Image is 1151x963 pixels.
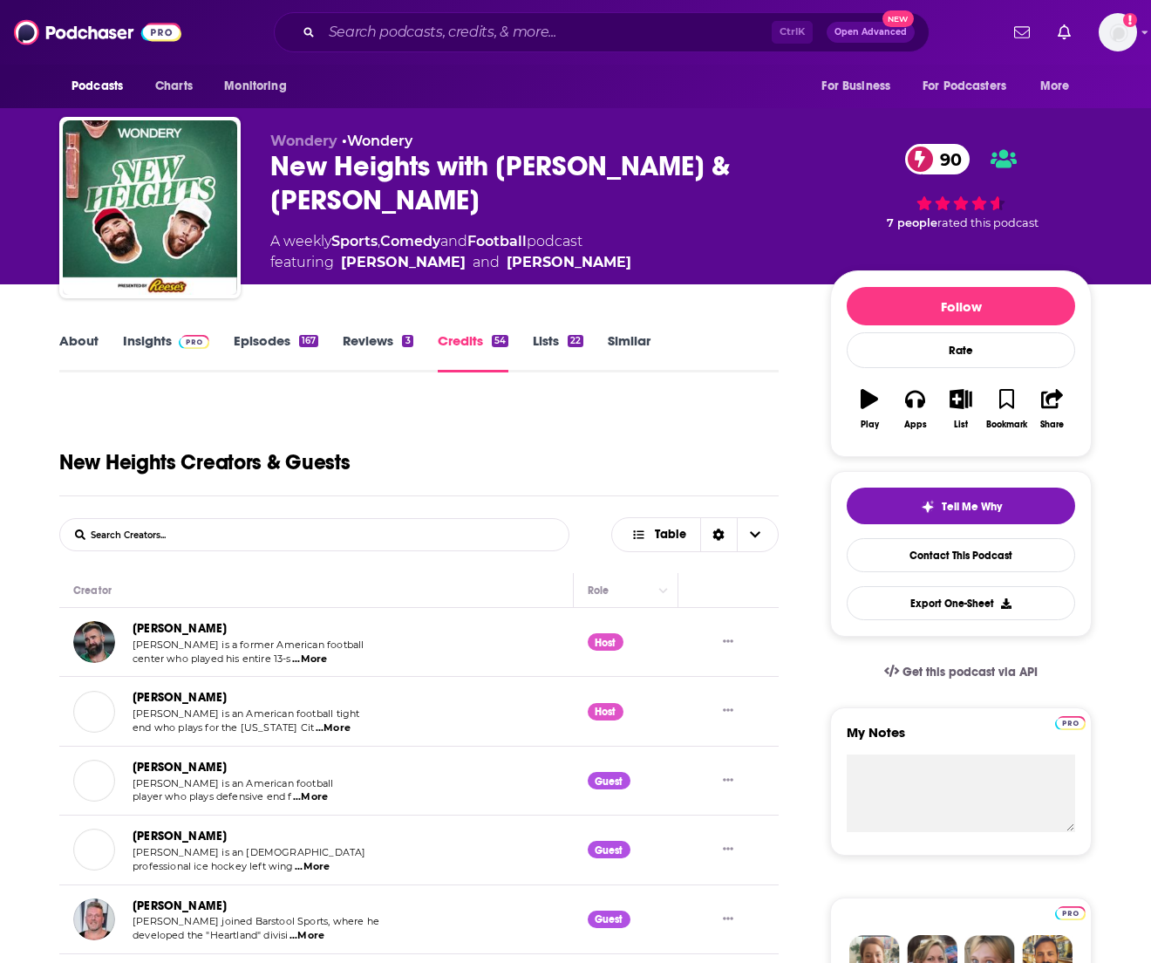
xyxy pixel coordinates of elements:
div: Play [861,420,879,430]
button: Bookmark [984,378,1029,441]
button: open menu [911,70,1032,103]
a: Contact This Podcast [847,538,1075,572]
div: 54 [492,335,508,347]
div: List [954,420,968,430]
img: Pat McAfee [73,898,115,940]
a: Pro website [1055,904,1086,920]
span: ...More [316,721,351,735]
div: 90 7 peoplerated this podcast [830,133,1092,242]
span: Table [655,529,686,541]
span: ...More [289,929,324,943]
div: Role [588,580,612,601]
button: Play [847,378,892,441]
span: featuring [270,252,631,273]
div: Guest [588,772,630,789]
a: Show notifications dropdown [1007,17,1037,47]
button: Show More Button [716,633,740,652]
img: Podchaser Pro [1055,906,1086,920]
span: ...More [292,652,327,666]
a: Lists22 [533,332,583,372]
span: developed the "Heartland" divisi [133,929,288,941]
a: Show notifications dropdown [1051,17,1078,47]
span: and [473,252,500,273]
button: Export One-Sheet [847,586,1075,620]
a: Comedy [380,233,440,249]
span: Wondery [270,133,337,149]
button: List [938,378,984,441]
button: Show More Button [716,841,740,859]
div: 22 [568,335,583,347]
span: New [882,10,914,27]
button: open menu [59,70,146,103]
h1: New Heights Creators & Guests [59,449,350,475]
a: Football [467,233,527,249]
img: New Heights with Jason & Travis Kelce [63,120,237,295]
a: Jason Kelce [341,252,466,273]
span: Charts [155,74,193,99]
span: 90 [923,144,971,174]
button: Show More Button [716,772,740,790]
a: Sports [331,233,378,249]
span: [PERSON_NAME] is an American football tight [133,707,359,720]
a: 90 [905,144,971,174]
button: open menu [1028,70,1092,103]
img: User Profile [1099,13,1137,51]
span: For Podcasters [923,74,1006,99]
a: [PERSON_NAME] [133,898,227,913]
label: My Notes [847,724,1075,755]
img: tell me why sparkle [921,500,935,514]
button: open menu [212,70,309,103]
button: Follow [847,287,1075,325]
div: Guest [588,841,630,858]
a: Episodes167 [234,332,318,372]
a: Similar [608,332,650,372]
div: Host [588,633,623,651]
a: Brady Tkachuk [73,829,115,871]
a: Jason Kelce [73,621,115,663]
button: tell me why sparkleTell Me Why [847,488,1075,524]
button: Choose View [611,517,779,552]
a: [PERSON_NAME] [133,829,227,843]
a: Wondery [347,133,412,149]
button: Show profile menu [1099,13,1137,51]
a: Brandon Graham [73,760,115,802]
input: Search podcasts, credits, & more... [322,18,772,46]
div: A weekly podcast [270,231,631,273]
span: [PERSON_NAME] is a former American football [133,639,364,651]
span: More [1040,74,1070,99]
span: center who played his entire 13-s [133,652,291,665]
div: Guest [588,911,630,928]
span: [PERSON_NAME] is an American football [133,777,333,789]
button: Show More Button [716,910,740,928]
a: About [59,332,99,372]
div: Rate [847,332,1075,368]
button: Apps [892,378,937,441]
button: Open AdvancedNew [827,22,915,43]
div: Share [1040,420,1064,430]
span: [PERSON_NAME] is an [DEMOGRAPHIC_DATA] [133,846,366,858]
a: Charts [144,70,203,103]
a: InsightsPodchaser Pro [123,332,209,372]
a: [PERSON_NAME] [133,621,227,636]
div: 167 [299,335,318,347]
button: open menu [809,70,912,103]
span: Open Advanced [834,28,907,37]
span: [PERSON_NAME] joined Barstool Sports, where he [133,915,379,927]
a: Get this podcast via API [870,651,1052,693]
span: • [342,133,412,149]
div: Host [588,703,623,721]
img: Podchaser Pro [179,335,209,349]
span: ...More [295,860,330,874]
div: Sort Direction [700,518,737,551]
div: Search podcasts, credits, & more... [274,12,930,52]
div: Bookmark [986,420,1027,430]
span: Monitoring [224,74,286,99]
a: [PERSON_NAME] [133,760,227,775]
span: end who plays for the [US_STATE] Cit [133,721,314,734]
button: Show More Button [716,702,740,721]
span: ...More [293,790,328,804]
a: Travis Kelce [507,252,631,273]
